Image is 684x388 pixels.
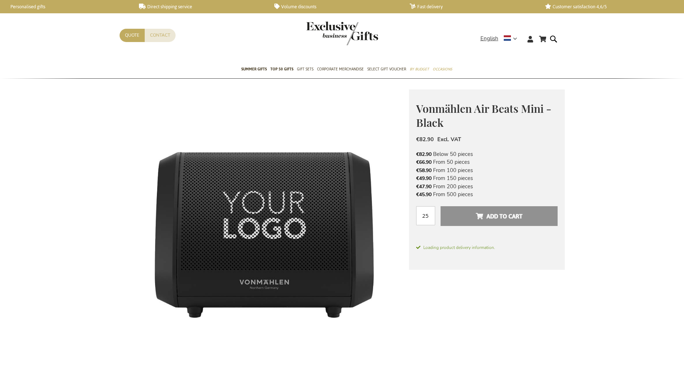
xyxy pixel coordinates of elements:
span: €47.90 [416,183,432,190]
span: €66.90 [416,159,432,166]
li: Below 50 pieces [416,150,558,158]
span: €82.90 [416,151,432,158]
span: Loading product delivery information. [416,244,558,251]
img: Exclusive Business gifts logo [306,22,378,45]
span: Summer Gifts [241,65,267,73]
a: Summer Gifts [241,61,267,79]
a: store logo [306,22,342,45]
span: Vonmählen Air Beats Mini - Black [416,101,552,130]
a: Customer satisfaction 4,6/5 [545,4,669,10]
span: Gift Sets [297,65,313,73]
a: Quote [120,29,145,42]
li: From 150 pieces [416,174,558,182]
span: By Budget [410,65,429,73]
a: Contact [145,29,176,42]
span: TOP 50 Gifts [270,65,293,73]
a: Corporate Merchandise [317,61,364,79]
span: Occasions [433,65,452,73]
input: Qty [416,206,435,225]
span: €82.90 [416,136,434,143]
span: Select Gift Voucher [367,65,406,73]
li: From 100 pieces [416,166,558,174]
span: Excl. VAT [437,136,461,143]
li: From 50 pieces [416,158,558,166]
span: Corporate Merchandise [317,65,364,73]
a: Occasions [433,61,452,79]
a: Fast delivery [410,4,534,10]
a: TOP 50 Gifts [270,61,293,79]
a: Volume discounts [274,4,398,10]
a: Gift Sets [297,61,313,79]
span: €45.90 [416,191,432,198]
a: Personalised gifts [4,4,127,10]
span: €58.90 [416,167,432,174]
li: From 200 pieces [416,183,558,190]
a: By Budget [410,61,429,79]
li: From 500 pieces [416,190,558,198]
span: English [480,34,498,43]
img: Vonmahlen Air Beats Mini [120,89,409,379]
span: €49.90 [416,175,432,182]
a: Select Gift Voucher [367,61,406,79]
a: Direct shipping service [139,4,263,10]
